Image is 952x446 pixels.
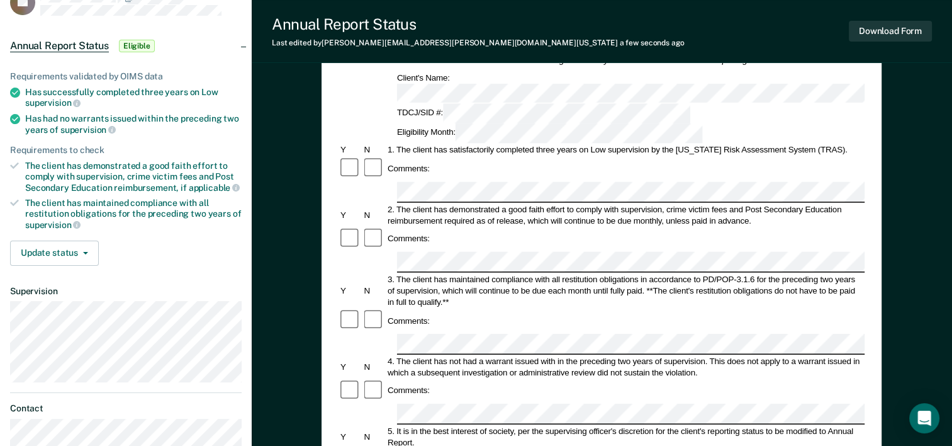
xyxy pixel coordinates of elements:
div: Y [339,144,362,156]
div: Y [339,361,362,372]
div: Last edited by [PERSON_NAME][EMAIL_ADDRESS][PERSON_NAME][DOMAIN_NAME][US_STATE] [272,38,685,47]
div: Open Intercom Messenger [909,403,939,433]
div: Y [339,432,362,443]
div: N [362,144,386,156]
span: supervision [60,125,116,135]
dt: Supervision [10,286,242,297]
div: 2. The client has demonstrated a good faith effort to comply with supervision, crime victim fees ... [386,203,865,226]
div: 4. The client has not had a warrant issued with in the preceding two years of supervision. This d... [386,355,865,378]
div: Has had no warrants issued within the preceding two years of [25,113,242,135]
span: supervision [25,98,81,108]
button: Download Form [849,21,932,42]
button: Update status [10,241,99,266]
div: Annual Report Status [272,15,685,33]
div: 1. The client has satisfactorily completed three years on Low supervision by the [US_STATE] Risk ... [386,144,865,156]
div: Comments: [386,385,432,396]
div: N [362,209,386,220]
div: The client has maintained compliance with all restitution obligations for the preceding two years of [25,198,242,230]
span: a few seconds ago [620,38,685,47]
div: The client has demonstrated a good faith effort to comply with supervision, crime victim fees and... [25,161,242,193]
div: Y [339,285,362,296]
span: supervision [25,220,81,230]
dt: Contact [10,403,242,414]
span: Eligible [119,40,155,52]
div: Requirements validated by OIMS data [10,71,242,82]
div: Requirements to check [10,145,242,156]
div: N [362,432,386,443]
div: Comments: [386,233,432,244]
div: 3. The client has maintained compliance with all restitution obligations in accordance to PD/POP-... [386,273,865,307]
div: Eligibility Month: [395,123,705,143]
div: Y [339,209,362,220]
div: TDCJ/SID #: [395,104,692,123]
div: N [362,285,386,296]
div: Comments: [386,163,432,174]
span: applicable [189,183,240,193]
div: Comments: [386,315,432,326]
div: N [362,361,386,372]
span: Annual Report Status [10,40,109,52]
div: Has successfully completed three years on Low [25,87,242,108]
